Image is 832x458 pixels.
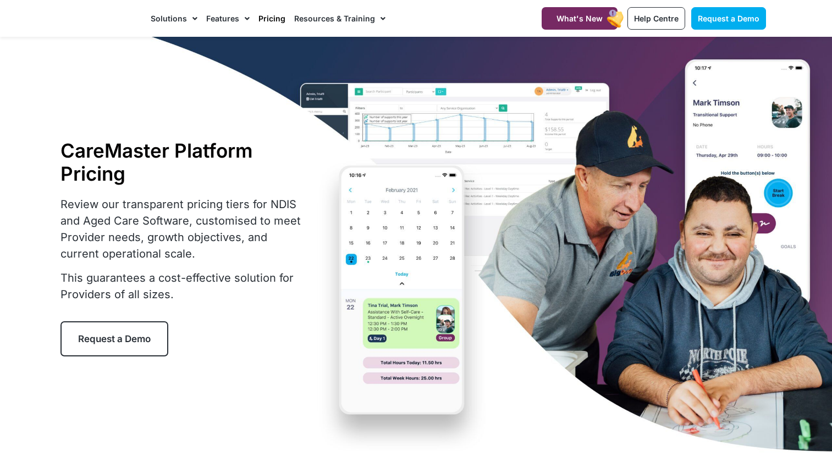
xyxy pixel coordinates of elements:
[627,7,685,30] a: Help Centre
[60,321,168,356] a: Request a Demo
[60,139,308,185] h1: CareMaster Platform Pricing
[78,333,151,344] span: Request a Demo
[634,14,679,23] span: Help Centre
[60,270,308,303] p: This guarantees a cost-effective solution for Providers of all sizes.
[542,7,618,30] a: What's New
[65,10,140,27] img: CareMaster Logo
[698,14,759,23] span: Request a Demo
[556,14,603,23] span: What's New
[691,7,766,30] a: Request a Demo
[60,196,308,262] p: Review our transparent pricing tiers for NDIS and Aged Care Software, customised to meet Provider...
